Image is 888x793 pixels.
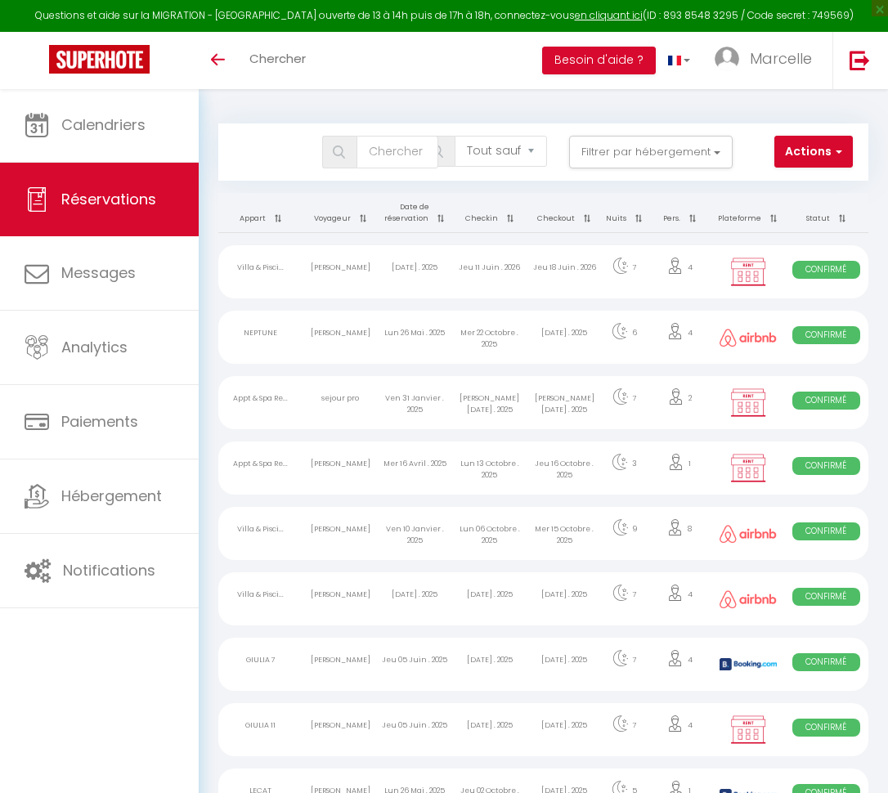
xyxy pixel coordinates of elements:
th: Sort by nights [602,193,648,233]
span: Hébergement [61,486,162,506]
th: Sort by guest [303,193,377,233]
span: Messages [61,262,136,283]
span: Paiements [61,411,138,432]
span: Marcelle [750,48,812,69]
span: Réservations [61,189,156,209]
button: Besoin d'aide ? [542,47,656,74]
span: Analytics [61,337,128,357]
a: Chercher [237,32,318,89]
th: Sort by channel [712,193,783,233]
button: Actions [774,136,853,168]
span: Calendriers [61,114,146,135]
iframe: LiveChat chat widget [819,724,888,793]
img: logout [850,50,870,70]
span: Chercher [249,50,306,67]
th: Sort by booking date [378,193,452,233]
a: en cliquant ici [575,8,643,22]
a: ... Marcelle [702,32,832,89]
span: Notifications [63,560,155,580]
img: Super Booking [49,45,150,74]
th: Sort by checkin [452,193,527,233]
th: Sort by rentals [218,193,303,233]
button: Filtrer par hébergement [569,136,733,168]
img: ... [715,47,739,71]
input: Chercher [357,136,438,168]
th: Sort by status [784,193,868,233]
th: Sort by checkout [527,193,602,233]
th: Sort by people [648,193,713,233]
